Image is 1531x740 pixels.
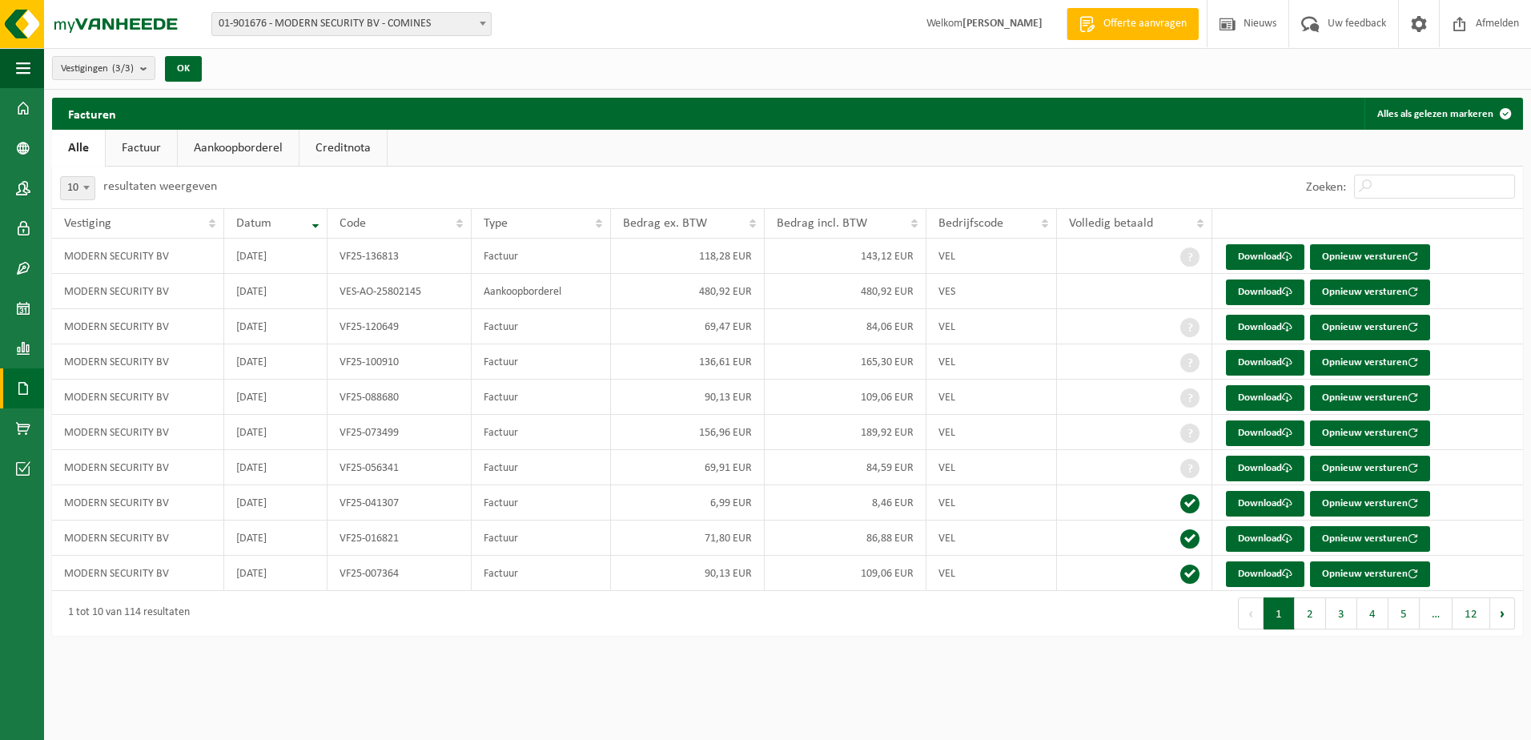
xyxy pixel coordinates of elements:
span: Offerte aanvragen [1099,16,1191,32]
td: [DATE] [224,380,327,415]
td: VEL [926,309,1057,344]
button: Opnieuw versturen [1310,350,1430,376]
strong: [PERSON_NAME] [962,18,1043,30]
td: Factuur [472,344,611,380]
td: 109,06 EUR [765,556,926,591]
td: VF25-100910 [327,344,472,380]
td: VF25-073499 [327,415,472,450]
a: Download [1226,315,1304,340]
td: 156,96 EUR [611,415,764,450]
td: VEL [926,380,1057,415]
count: (3/3) [112,63,134,74]
span: … [1420,597,1453,629]
td: Factuur [472,556,611,591]
a: Aankoopborderel [178,130,299,167]
td: VF25-088680 [327,380,472,415]
td: MODERN SECURITY BV [52,380,224,415]
td: VES-AO-25802145 [327,274,472,309]
td: [DATE] [224,309,327,344]
td: 86,88 EUR [765,521,926,556]
button: 2 [1295,597,1326,629]
td: MODERN SECURITY BV [52,344,224,380]
td: 480,92 EUR [765,274,926,309]
td: 6,99 EUR [611,485,764,521]
td: [DATE] [224,556,327,591]
button: Opnieuw versturen [1310,315,1430,340]
button: Next [1490,597,1515,629]
td: [DATE] [224,239,327,274]
a: Factuur [106,130,177,167]
button: Opnieuw versturen [1310,420,1430,446]
td: VF25-016821 [327,521,472,556]
span: Bedrijfscode [938,217,1003,230]
td: 136,61 EUR [611,344,764,380]
td: 90,13 EUR [611,380,764,415]
td: Factuur [472,521,611,556]
a: Creditnota [299,130,387,167]
button: Opnieuw versturen [1310,385,1430,411]
button: 3 [1326,597,1357,629]
span: 10 [61,177,94,199]
td: VEL [926,344,1057,380]
span: Vestigingen [61,57,134,81]
button: Opnieuw versturen [1310,491,1430,517]
button: Alles als gelezen markeren [1364,98,1521,130]
span: 01-901676 - MODERN SECURITY BV - COMINES [211,12,492,36]
button: Previous [1238,597,1264,629]
button: 1 [1264,597,1295,629]
a: Download [1226,526,1304,552]
td: MODERN SECURITY BV [52,309,224,344]
td: Factuur [472,309,611,344]
td: 90,13 EUR [611,556,764,591]
td: Factuur [472,380,611,415]
div: 1 tot 10 van 114 resultaten [60,599,190,628]
td: 69,47 EUR [611,309,764,344]
button: Opnieuw versturen [1310,456,1430,481]
td: 69,91 EUR [611,450,764,485]
td: Factuur [472,450,611,485]
td: VF25-136813 [327,239,472,274]
td: MODERN SECURITY BV [52,415,224,450]
td: VF25-056341 [327,450,472,485]
button: Opnieuw versturen [1310,244,1430,270]
td: 84,59 EUR [765,450,926,485]
td: VF25-007364 [327,556,472,591]
td: 480,92 EUR [611,274,764,309]
td: [DATE] [224,485,327,521]
td: 189,92 EUR [765,415,926,450]
td: 165,30 EUR [765,344,926,380]
span: Type [484,217,508,230]
span: Bedrag incl. BTW [777,217,867,230]
td: Factuur [472,485,611,521]
td: [DATE] [224,274,327,309]
span: Vestiging [64,217,111,230]
button: Opnieuw versturen [1310,561,1430,587]
td: VF25-120649 [327,309,472,344]
td: MODERN SECURITY BV [52,274,224,309]
button: Opnieuw versturen [1310,526,1430,552]
td: [DATE] [224,344,327,380]
td: VEL [926,556,1057,591]
td: MODERN SECURITY BV [52,450,224,485]
td: MODERN SECURITY BV [52,485,224,521]
button: OK [165,56,202,82]
a: Download [1226,491,1304,517]
td: [DATE] [224,415,327,450]
td: VEL [926,521,1057,556]
a: Download [1226,420,1304,446]
a: Download [1226,385,1304,411]
td: Factuur [472,415,611,450]
td: 109,06 EUR [765,380,926,415]
label: Zoeken: [1306,181,1346,194]
h2: Facturen [52,98,132,129]
td: Aankoopborderel [472,274,611,309]
td: MODERN SECURITY BV [52,556,224,591]
button: 5 [1388,597,1420,629]
a: Offerte aanvragen [1067,8,1199,40]
span: 10 [60,176,95,200]
td: Factuur [472,239,611,274]
a: Download [1226,280,1304,305]
span: Datum [236,217,271,230]
button: 12 [1453,597,1490,629]
td: 143,12 EUR [765,239,926,274]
